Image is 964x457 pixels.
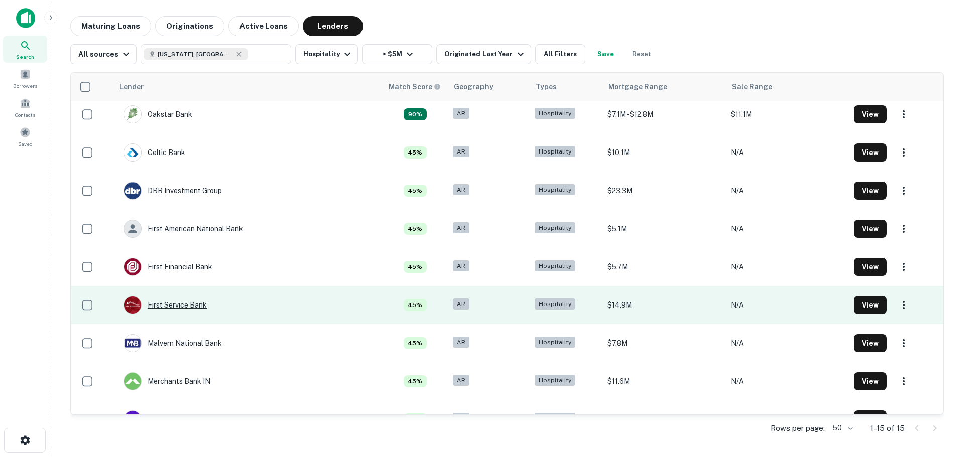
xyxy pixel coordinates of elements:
td: $10.1M [602,133,726,172]
span: [US_STATE], [GEOGRAPHIC_DATA] [158,50,233,59]
p: 1–15 of 15 [870,422,905,434]
td: N/A [726,172,849,210]
img: picture [124,373,141,390]
p: Rows per page: [771,422,825,434]
div: Capitalize uses an advanced AI algorithm to match your search with the best lender. The match sco... [404,108,427,120]
span: Saved [18,140,33,148]
button: View [854,143,887,162]
div: Types [536,81,557,93]
a: Borrowers [3,65,47,92]
button: Originations [155,16,224,36]
a: Contacts [3,94,47,121]
button: View [854,182,887,200]
div: Capitalize uses an advanced AI algorithm to match your search with the best lender. The match sco... [404,375,427,387]
h6: Match Score [389,81,439,92]
div: All sources [78,48,132,60]
button: Save your search to get updates of matches that match your search criteria. [589,44,622,64]
button: > $5M [362,44,432,64]
td: N/A [726,324,849,362]
td: $7.1M - $12.8M [602,95,726,133]
iframe: Chat Widget [914,377,964,425]
button: View [854,372,887,390]
th: Capitalize uses an advanced AI algorithm to match your search with the best lender. The match sco... [383,73,448,101]
div: Malvern National Bank [124,334,222,352]
div: AR [453,413,469,424]
div: 50 [829,421,854,435]
th: Types [530,73,601,101]
div: AR [453,260,469,272]
span: Borrowers [13,82,37,90]
th: Lender [113,73,382,101]
div: Capitalize uses an advanced AI algorithm to match your search with the best lender. The match sco... [404,413,427,425]
td: $11.1M [726,95,849,133]
td: N/A [726,133,849,172]
td: N/A [726,362,849,400]
button: Reset [626,44,658,64]
button: Originated Last Year [436,44,531,64]
th: Geography [448,73,530,101]
button: Maturing Loans [70,16,151,36]
div: DBR Investment Group [124,182,222,200]
div: Hospitality [535,298,575,310]
div: First Financial Bank [124,258,212,276]
div: AR [453,146,469,158]
div: Capitalize uses an advanced AI algorithm to match your search with the best lender. The match sco... [389,81,441,92]
button: View [854,334,887,352]
div: AR [453,184,469,196]
div: Hospitality [535,337,575,348]
div: Capitalize uses an advanced AI algorithm to match your search with the best lender. The match sco... [404,146,427,159]
td: N/A [726,400,849,438]
div: Mortgage Range [608,81,667,93]
img: picture [124,335,141,352]
div: AR [453,337,469,348]
img: capitalize-icon.png [16,8,35,28]
a: Search [3,36,47,63]
div: Hospitality [535,413,575,424]
button: View [854,105,887,123]
img: picture [124,411,141,428]
img: picture [124,258,141,275]
td: N/A [726,286,849,324]
div: Hospitality [535,184,575,196]
img: picture [124,106,141,123]
div: First Service Bank [124,296,207,314]
div: AR [453,222,469,234]
div: Hospitality [535,146,575,158]
td: $5.1M [602,210,726,248]
div: Hospitality [535,375,575,386]
img: picture [124,296,141,314]
button: View [854,296,887,314]
th: Mortgage Range [602,73,726,101]
div: Geography [454,81,493,93]
img: picture [124,144,141,161]
div: Sale Range [732,81,772,93]
button: View [854,258,887,276]
div: Merchants Bank IN [124,372,210,390]
div: Originated Last Year [444,48,526,60]
div: Capitalize uses an advanced AI algorithm to match your search with the best lender. The match sco... [404,223,427,235]
button: Active Loans [228,16,299,36]
span: Contacts [15,111,35,119]
div: Hospitality [535,222,575,234]
td: $5.3M [602,400,726,438]
td: $23.3M [602,172,726,210]
div: Celtic Bank [124,143,185,162]
div: AR [453,108,469,119]
button: View [854,410,887,428]
button: All sources [70,44,137,64]
div: Capitalize uses an advanced AI algorithm to match your search with the best lender. The match sco... [404,337,427,349]
div: AR [453,298,469,310]
a: Saved [3,123,47,150]
div: Capitalize uses an advanced AI algorithm to match your search with the best lender. The match sco... [404,185,427,197]
span: Search [16,53,34,61]
div: Rely [124,410,162,428]
td: N/A [726,248,849,286]
div: Capitalize uses an advanced AI algorithm to match your search with the best lender. The match sco... [404,299,427,311]
th: Sale Range [726,73,849,101]
button: View [854,220,887,238]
